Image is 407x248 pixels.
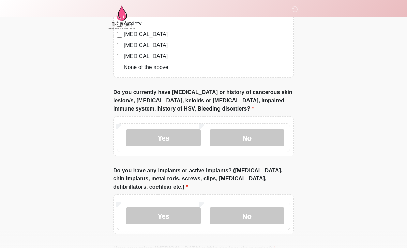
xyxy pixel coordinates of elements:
label: No [210,129,284,146]
label: No [210,207,284,224]
img: The IV Bar, LLC Logo [106,5,137,29]
label: None of the above [124,63,290,71]
input: [MEDICAL_DATA] [117,43,122,48]
label: Yes [126,207,201,224]
label: Do you have any implants or active implants? ([MEDICAL_DATA], chin implants, metal rods, screws, ... [113,166,294,191]
label: [MEDICAL_DATA] [124,30,290,39]
label: Yes [126,129,201,146]
label: [MEDICAL_DATA] [124,52,290,60]
input: [MEDICAL_DATA] [117,54,122,59]
label: Do you currently have [MEDICAL_DATA] or history of cancerous skin lesion/s, [MEDICAL_DATA], keloi... [113,88,294,113]
input: None of the above [117,65,122,70]
input: [MEDICAL_DATA] [117,32,122,38]
label: [MEDICAL_DATA] [124,41,290,49]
